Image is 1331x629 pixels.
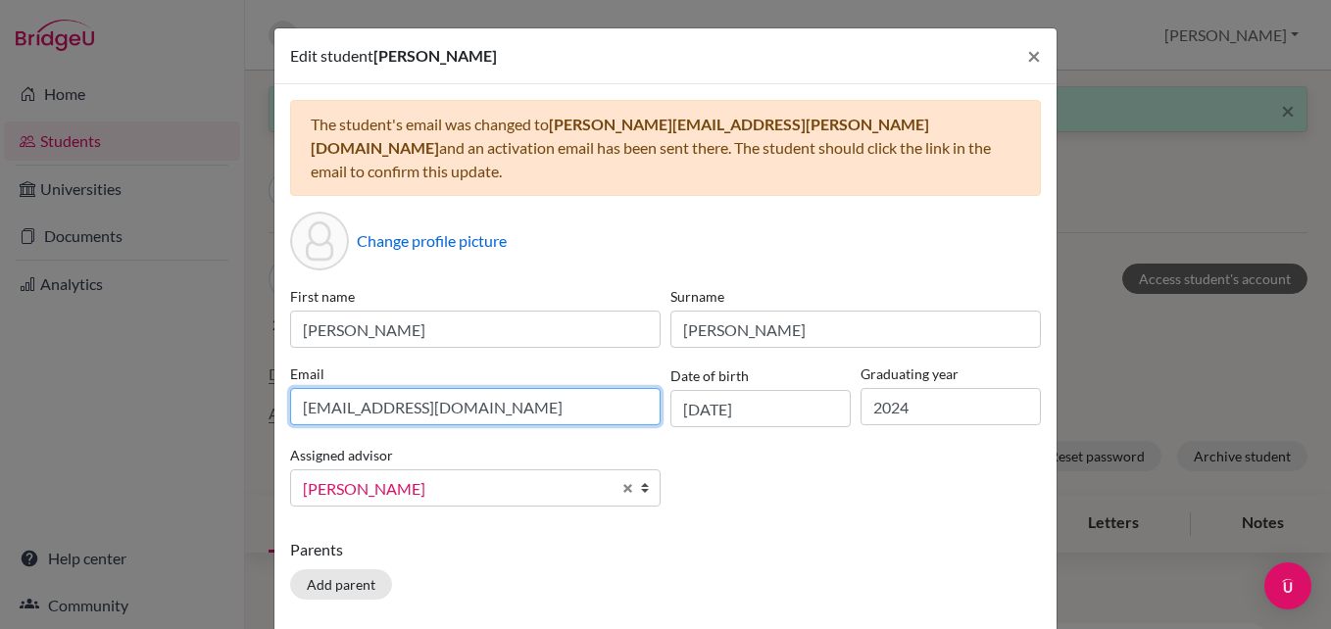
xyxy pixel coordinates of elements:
p: Parents [290,538,1041,561]
span: [PERSON_NAME] [373,46,497,65]
label: Email [290,363,661,384]
div: Profile picture [290,212,349,270]
button: Add parent [290,569,392,600]
div: Open Intercom Messenger [1264,562,1311,609]
div: The student's email was changed to and an activation email has been sent there. The student shoul... [290,100,1041,196]
label: Assigned advisor [290,445,393,465]
span: [PERSON_NAME][EMAIL_ADDRESS][PERSON_NAME][DOMAIN_NAME] [311,115,929,157]
label: First name [290,286,661,307]
label: Date of birth [670,365,749,386]
span: [PERSON_NAME] [303,476,611,502]
span: Edit student [290,46,373,65]
label: Surname [670,286,1041,307]
input: dd/mm/yyyy [670,390,851,427]
span: × [1027,41,1041,70]
button: Close [1011,28,1057,83]
label: Graduating year [861,363,1041,384]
